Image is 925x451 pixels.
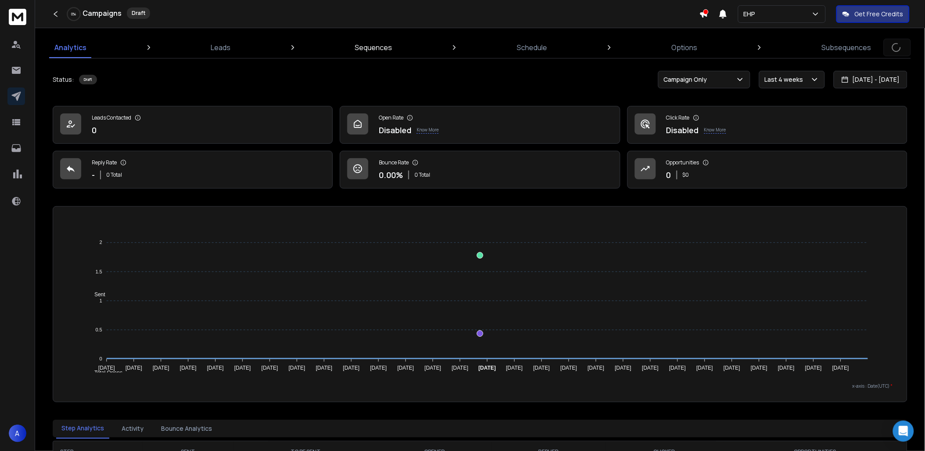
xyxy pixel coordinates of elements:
tspan: [DATE] [642,365,659,371]
p: Campaign Only [664,75,711,84]
tspan: [DATE] [425,365,441,371]
button: Get Free Credits [836,5,910,23]
p: Options [672,42,698,53]
tspan: [DATE] [533,365,550,371]
p: Reply Rate [92,159,117,166]
p: 0 [666,169,671,181]
tspan: [DATE] [288,365,305,371]
p: Open Rate [379,114,403,121]
p: Status: [53,75,74,84]
tspan: [DATE] [397,365,414,371]
tspan: [DATE] [479,365,496,371]
tspan: [DATE] [180,365,196,371]
p: 0.00 % [379,169,403,181]
p: Subsequences [822,42,871,53]
tspan: [DATE] [751,365,768,371]
tspan: [DATE] [669,365,686,371]
p: Disabled [379,124,411,136]
tspan: [DATE] [697,365,713,371]
button: A [9,425,26,442]
a: Bounce Rate0.00%0 Total [340,151,620,189]
p: Click Rate [666,114,690,121]
tspan: [DATE] [152,365,169,371]
p: Analytics [54,42,86,53]
tspan: [DATE] [615,365,632,371]
tspan: [DATE] [452,365,468,371]
button: [DATE] - [DATE] [834,71,907,88]
tspan: 1.5 [95,269,102,274]
a: Leads [205,37,236,58]
a: Click RateDisabledKnow More [627,106,907,144]
tspan: [DATE] [561,365,577,371]
p: Get Free Credits [855,10,903,18]
p: x-axis : Date(UTC) [67,383,893,389]
p: EHP [744,10,759,18]
p: 0 Total [414,171,430,178]
p: Leads [211,42,230,53]
tspan: [DATE] [261,365,278,371]
a: Reply Rate-0 Total [53,151,333,189]
a: Sequences [350,37,398,58]
tspan: [DATE] [370,365,387,371]
p: - [92,169,95,181]
p: Bounce Rate [379,159,409,166]
button: Activity [116,419,149,438]
div: Draft [127,7,150,19]
tspan: [DATE] [343,365,360,371]
button: Bounce Analytics [156,419,217,438]
a: Subsequences [817,37,877,58]
tspan: [DATE] [98,365,115,371]
div: Draft [79,75,97,84]
tspan: [DATE] [234,365,251,371]
span: Sent [88,291,105,298]
tspan: 0.5 [95,327,102,332]
p: Schedule [517,42,547,53]
a: Open RateDisabledKnow More [340,106,620,144]
a: Opportunities0$0 [627,151,907,189]
tspan: [DATE] [207,365,223,371]
a: Options [666,37,703,58]
p: 0 % [72,11,76,17]
p: 0 Total [106,171,122,178]
a: Leads Contacted0 [53,106,333,144]
p: Opportunities [666,159,699,166]
tspan: [DATE] [316,365,332,371]
a: Schedule [511,37,552,58]
p: $ 0 [683,171,689,178]
tspan: 0 [99,356,102,362]
p: 0 [92,124,97,136]
p: Know More [417,127,439,134]
h1: Campaigns [83,8,122,18]
p: Sequences [355,42,392,53]
tspan: 2 [99,240,102,245]
p: Disabled [666,124,699,136]
tspan: [DATE] [833,365,849,371]
p: Know More [704,127,726,134]
span: Total Opens [88,370,122,376]
tspan: [DATE] [778,365,795,371]
p: Last 4 weeks [765,75,807,84]
div: Open Intercom Messenger [893,421,914,442]
tspan: [DATE] [125,365,142,371]
p: Leads Contacted [92,114,131,121]
a: Analytics [49,37,92,58]
button: Step Analytics [56,418,109,439]
tspan: [DATE] [588,365,605,371]
tspan: [DATE] [506,365,523,371]
tspan: [DATE] [806,365,822,371]
tspan: [DATE] [724,365,741,371]
tspan: 1 [99,298,102,303]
